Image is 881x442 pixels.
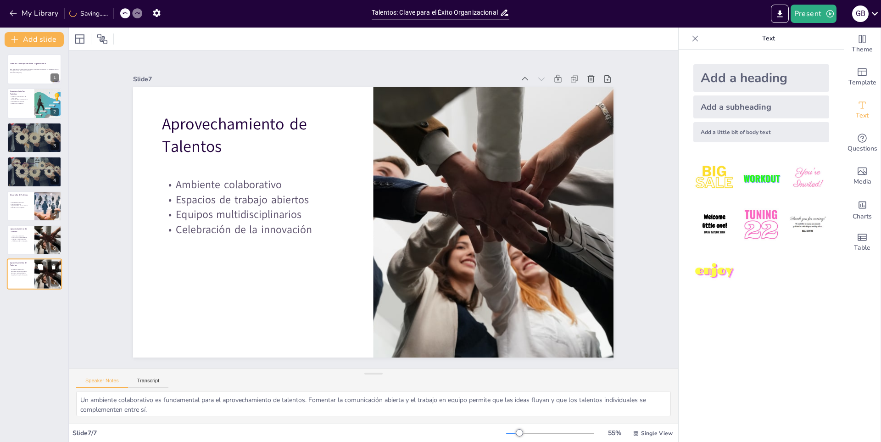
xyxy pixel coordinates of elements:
div: Slide 7 / 7 [72,429,506,437]
div: Add text boxes [844,94,881,127]
p: Satisfacción del cliente [10,101,32,102]
div: G B [852,6,869,22]
div: 6 [7,225,61,255]
p: Aprovechamiento de Talentos [11,228,32,233]
div: Add a heading [693,64,829,92]
p: Equipos multidisciplinarios [317,2,372,193]
p: Ambiente colaborativo [10,269,32,271]
button: Export to PowerPoint [771,5,789,23]
p: Cultura personal [17,173,65,175]
p: Desarrollo de Talentos [10,194,32,196]
button: Duplicate Slide [35,262,46,273]
div: 7 [51,279,59,287]
span: Text [856,111,869,121]
button: Speaker Notes [76,378,128,388]
span: Single View [641,430,673,437]
p: Equipos multidisciplinarios [11,238,32,240]
div: 5 [7,191,61,221]
p: Generated with [URL] [10,72,59,74]
div: 55 % [603,429,625,437]
div: Add a subheading [693,95,829,118]
button: Delete Slide [48,262,59,273]
img: 1.jpeg [693,157,736,200]
div: 7 [7,259,62,290]
span: Template [848,78,876,88]
p: Espacios de trabajo abiertos [11,237,32,239]
img: 6.jpeg [786,203,829,246]
span: Media [853,177,871,187]
span: Position [97,34,108,45]
strong: Talentos: Clave para el Éxito Organizacional [10,62,46,65]
div: Add images, graphics, shapes or video [844,160,881,193]
div: 2 [50,108,59,116]
div: 4 [50,176,59,185]
p: Mentoría efectiva [10,203,32,205]
img: 7.jpeg [693,250,736,293]
p: Ambiente colaborativo [11,235,32,237]
p: Evaluation techniquesGroup dynamics observationEffective interviewsPersonal culture [17,168,65,170]
div: Layout [72,32,87,46]
p: Celebración de la innovación [302,5,357,196]
p: Observación de dinámicas de grupo [17,170,65,172]
p: Importancia de los Talentos [10,90,32,95]
span: Table [854,243,870,253]
div: Add a table [844,226,881,259]
p: Oportunidades de crecimiento [10,205,32,207]
p: Celebración de la innovación [10,274,32,276]
div: 3 [50,142,59,150]
button: Transcript [128,378,169,388]
span: Charts [853,212,872,222]
p: Entrevistas efectivas [10,130,59,132]
p: Entrevistas efectivas [17,172,65,174]
input: Insert title [372,6,500,19]
div: 5 [50,210,59,218]
p: Observación de dinámicas de grupo [10,128,59,130]
p: Aprovechamiento de Talentos [10,262,32,267]
p: Capacitación continua [10,201,32,203]
p: Identificación de Talentos [14,162,63,165]
p: Retención de talentos [10,102,32,104]
button: Present [791,5,836,23]
button: G B [852,5,869,23]
div: 4 [7,157,61,187]
img: 4.jpeg [693,203,736,246]
div: Saving...... [69,9,108,18]
img: 3.jpeg [786,157,829,200]
p: Espacios de trabajo abiertos [10,271,32,273]
span: Theme [852,45,873,55]
img: 2.jpeg [740,157,782,200]
button: My Library [7,6,62,21]
div: 1 [50,73,59,82]
div: Add a little bit of body text [693,122,829,142]
img: 5.jpeg [740,203,782,246]
p: Aumento de la productividad [10,99,32,101]
p: Identificación de Talentos [10,124,59,127]
p: Cultura personal [10,131,59,133]
p: Esta presentación explora cómo identificar, desarrollar y aprovechar los talentos dentro de una o... [10,68,59,72]
div: 1 [7,54,61,84]
span: Questions [848,144,877,154]
div: Get real-time input from your audience [844,127,881,160]
p: Talentos como motores de innovación [10,95,32,99]
div: 2 [7,88,61,118]
div: Add ready made slides [844,61,881,94]
div: Add charts and graphs [844,193,881,226]
button: Add slide [5,32,64,47]
div: 6 [50,244,59,252]
textarea: Un ambiente colaborativo es fundamental para el aprovechamiento de talentos. Fomentar la comunica... [76,391,671,416]
div: 3 [7,123,61,153]
p: Técnicas de evaluación [10,126,59,128]
div: Change the overall theme [844,28,881,61]
p: Alineación con objetivos [10,207,32,208]
p: Celebración de la innovación [11,240,32,242]
p: Text [703,28,835,50]
p: Equipos multidisciplinarios [10,273,32,274]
